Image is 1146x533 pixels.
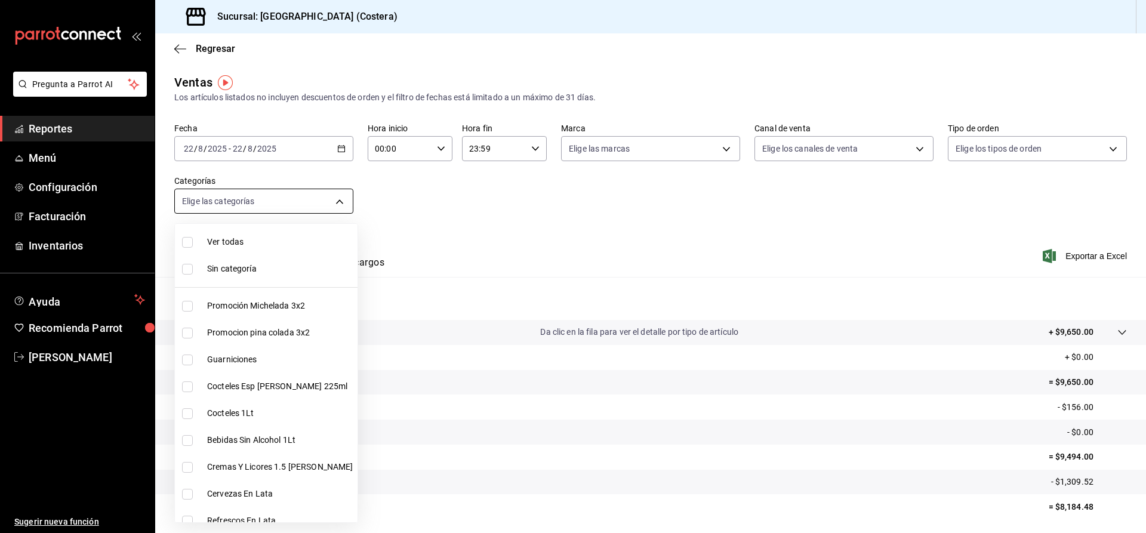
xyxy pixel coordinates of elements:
[218,75,233,90] img: Tooltip marker
[207,514,353,527] span: Refrescos En Lata
[207,353,353,366] span: Guarniciones
[207,434,353,446] span: Bebidas Sin Alcohol 1Lt
[207,326,353,339] span: Promocion pina colada 3x2
[207,461,353,473] span: Cremas Y Licores 1.5 [PERSON_NAME]
[207,488,353,500] span: Cervezas En Lata
[207,263,353,275] span: Sin categoría
[207,300,353,312] span: Promoción Michelada 3x2
[207,407,353,420] span: Cocteles 1Lt
[207,236,353,248] span: Ver todas
[207,380,353,393] span: Cocteles Esp [PERSON_NAME] 225ml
